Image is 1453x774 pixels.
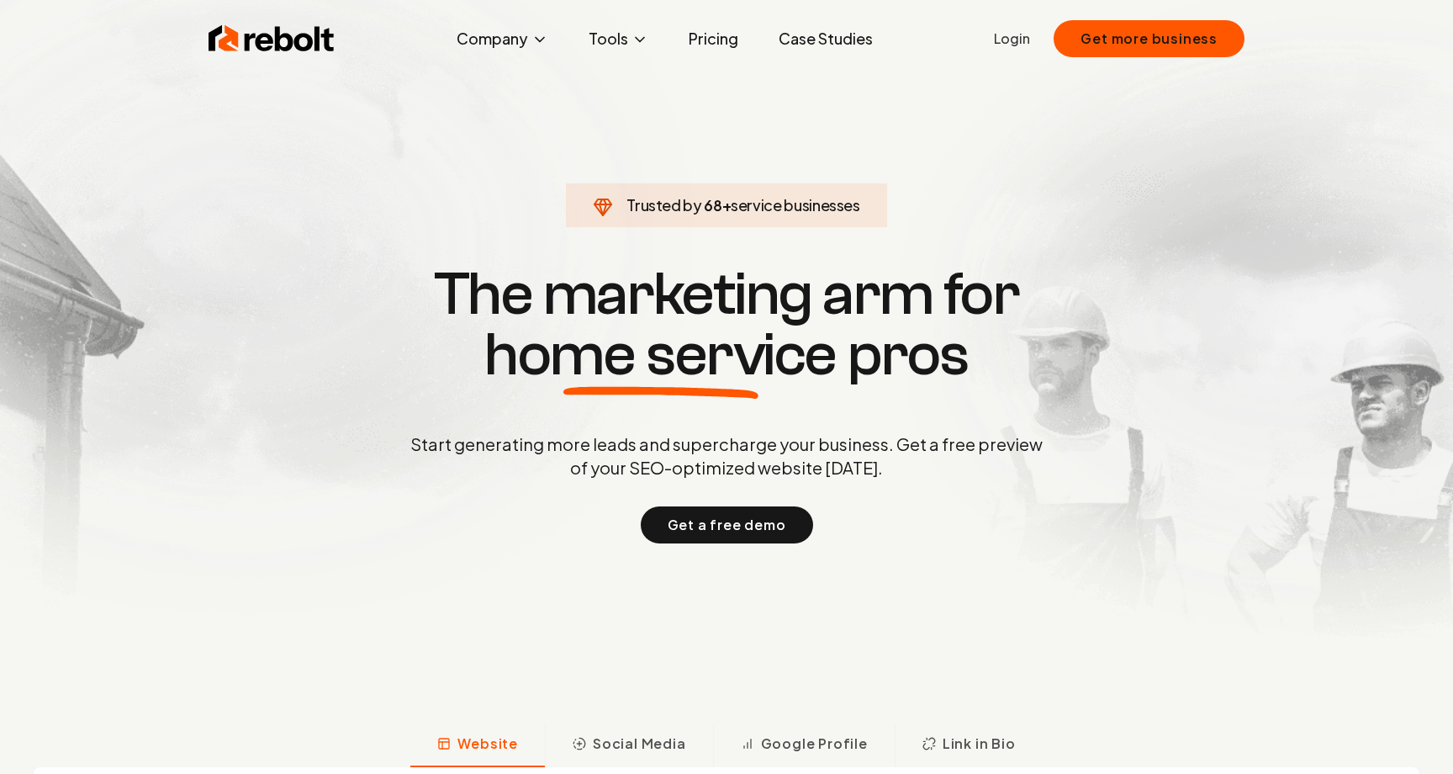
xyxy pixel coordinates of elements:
[765,22,886,56] a: Case Studies
[1054,20,1244,57] button: Get more business
[545,724,713,767] button: Social Media
[457,734,518,754] span: Website
[323,264,1130,385] h1: The marketing arm for pros
[704,193,721,217] span: 68
[722,195,732,215] span: +
[675,22,752,56] a: Pricing
[943,734,1016,754] span: Link in Bio
[209,22,335,56] img: Rebolt Logo
[484,325,837,385] span: home service
[626,195,701,215] span: Trusted by
[593,734,686,754] span: Social Media
[641,506,813,543] button: Get a free demo
[761,734,868,754] span: Google Profile
[410,724,545,767] button: Website
[731,195,860,215] span: service businesses
[575,22,662,56] button: Tools
[443,22,562,56] button: Company
[713,724,895,767] button: Google Profile
[407,432,1046,480] p: Start generating more leads and supercharge your business. Get a free preview of your SEO-optimiz...
[895,724,1043,767] button: Link in Bio
[994,29,1030,49] a: Login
